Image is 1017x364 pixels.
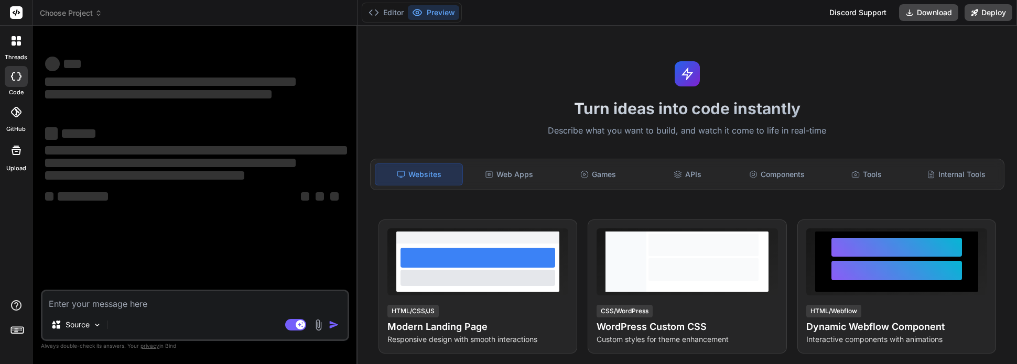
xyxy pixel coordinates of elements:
[93,321,102,329] img: Pick Models
[62,129,95,138] span: ‌
[899,4,958,21] button: Download
[555,163,642,185] div: Games
[387,334,568,345] p: Responsive design with smooth interactions
[597,334,777,345] p: Custom styles for theme enhancement
[9,88,24,97] label: code
[375,163,463,185] div: Websites
[45,171,244,180] span: ‌
[329,319,339,330] img: icon
[644,163,732,185] div: APIs
[965,4,1012,21] button: Deploy
[465,163,553,185] div: Web Apps
[330,192,339,201] span: ‌
[140,343,159,349] span: privacy
[66,319,90,330] p: Source
[301,192,309,201] span: ‌
[408,5,459,20] button: Preview
[45,146,347,155] span: ‌
[364,5,408,20] button: Editor
[364,124,1011,138] p: Describe what you want to build, and watch it come to life in real-time
[64,60,81,68] span: ‌
[823,4,893,21] div: Discord Support
[40,8,102,18] span: Choose Project
[364,99,1011,118] h1: Turn ideas into code instantly
[58,192,108,201] span: ‌
[806,334,987,345] p: Interactive components with animations
[45,90,272,98] span: ‌
[597,319,777,334] h4: WordPress Custom CSS
[45,159,296,167] span: ‌
[5,53,27,62] label: threads
[823,163,911,185] div: Tools
[597,305,653,317] div: CSS/WordPress
[41,341,349,351] p: Always double-check its answers. Your in Bind
[806,319,987,334] h4: Dynamic Webflow Component
[45,78,296,86] span: ‌
[45,127,58,140] span: ‌
[733,163,821,185] div: Components
[312,319,324,331] img: attachment
[387,319,568,334] h4: Modern Landing Page
[387,305,439,317] div: HTML/CSS/JS
[912,163,1000,185] div: Internal Tools
[45,192,53,201] span: ‌
[6,164,26,173] label: Upload
[6,125,26,134] label: GitHub
[316,192,324,201] span: ‌
[45,57,60,71] span: ‌
[806,305,861,317] div: HTML/Webflow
